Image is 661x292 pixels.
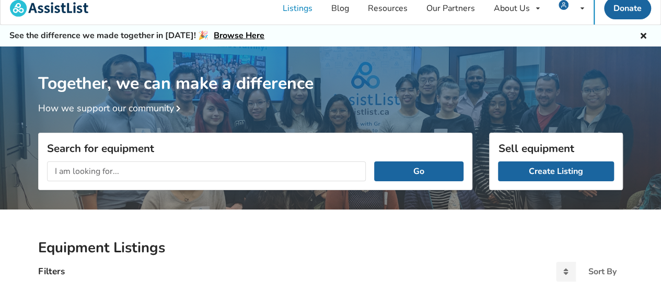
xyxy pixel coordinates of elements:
[47,142,463,155] h3: Search for equipment
[214,30,264,41] a: Browse Here
[494,4,530,13] div: About Us
[588,267,617,276] div: Sort By
[498,142,614,155] h3: Sell equipment
[38,239,623,257] h2: Equipment Listings
[38,46,623,94] h1: Together, we can make a difference
[47,161,366,181] input: I am looking for...
[38,102,184,114] a: How we support our community
[374,161,463,181] button: Go
[38,265,65,277] h4: Filters
[9,30,264,41] h5: See the difference we made together in [DATE]! 🎉
[498,161,614,181] a: Create Listing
